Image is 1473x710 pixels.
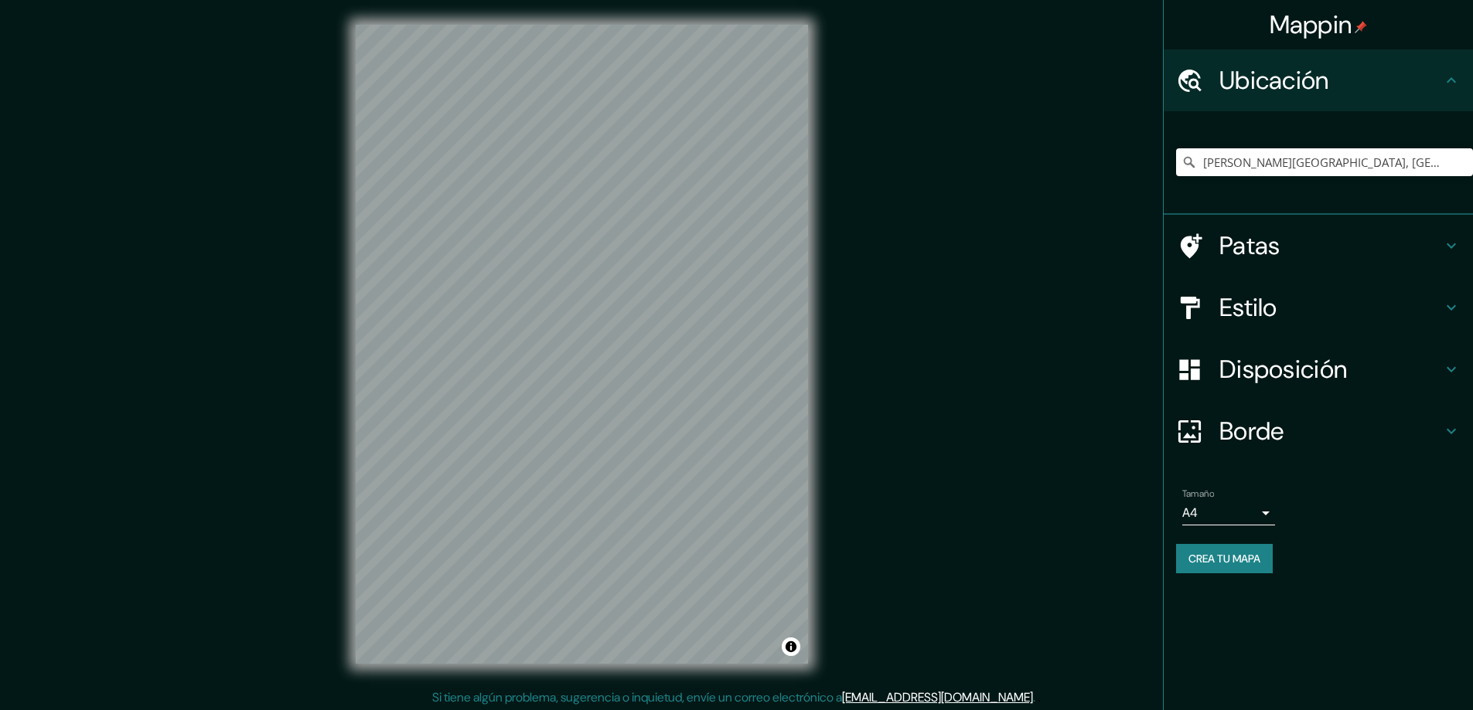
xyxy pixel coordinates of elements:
[1219,353,1347,386] font: Disposición
[1182,504,1198,521] font: A4
[1035,688,1038,705] font: .
[1164,215,1473,277] div: Patas
[1038,688,1041,705] font: .
[782,637,800,656] button: Activar o desactivar atribución
[1176,544,1273,573] button: Crea tu mapa
[1219,229,1280,262] font: Patas
[1270,8,1352,41] font: Mappin
[1219,415,1284,447] font: Borde
[1355,21,1367,33] img: pin-icon.png
[1182,501,1275,525] div: A4
[1164,338,1473,400] div: Disposición
[1176,148,1473,176] input: Elige tu ciudad o zona
[1188,552,1260,566] font: Crea tu mapa
[1164,400,1473,462] div: Borde
[1164,277,1473,338] div: Estilo
[1219,291,1277,324] font: Estilo
[1219,64,1329,97] font: Ubicación
[432,689,842,705] font: Si tiene algún problema, sugerencia o inquietud, envíe un correo electrónico a
[1335,650,1456,693] iframe: Help widget launcher
[1164,49,1473,111] div: Ubicación
[842,689,1033,705] a: [EMAIL_ADDRESS][DOMAIN_NAME]
[356,25,808,664] canvas: Mapa
[1033,689,1035,705] font: .
[1182,487,1214,500] font: Tamaño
